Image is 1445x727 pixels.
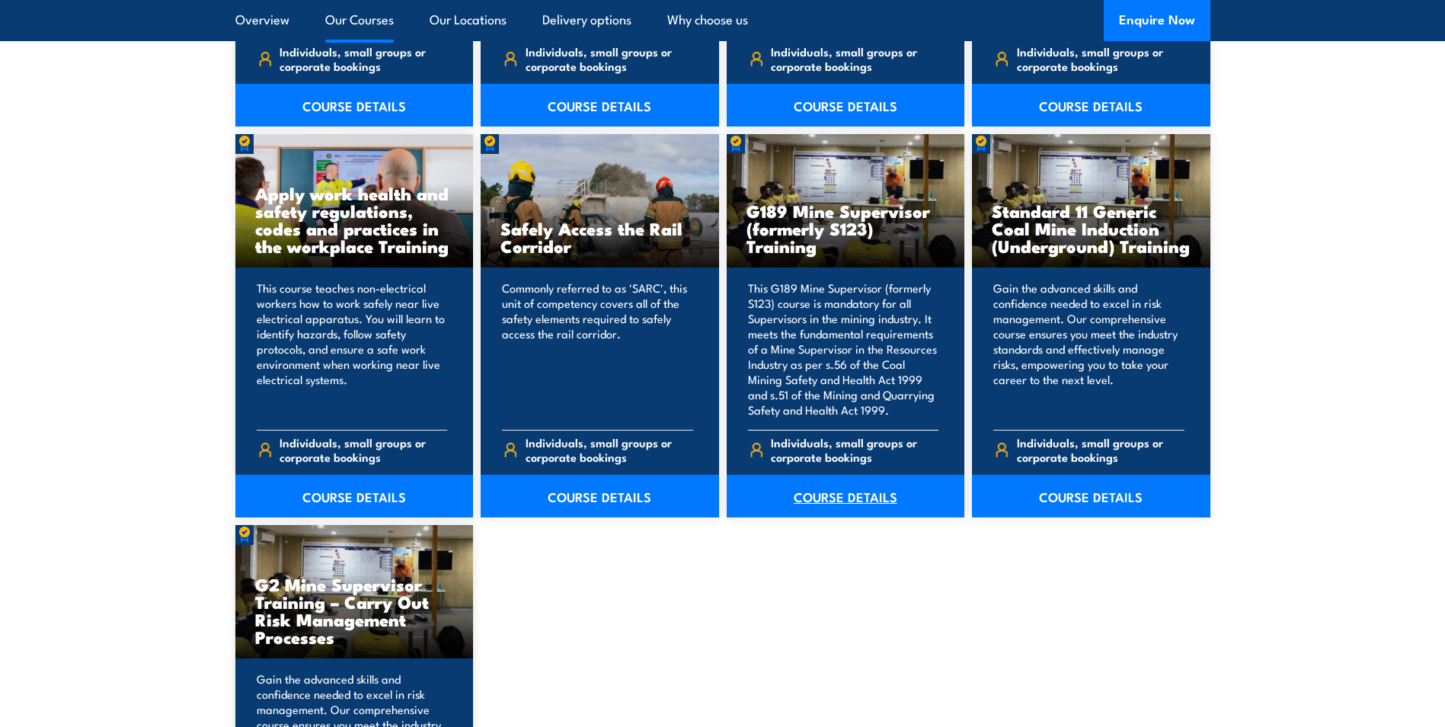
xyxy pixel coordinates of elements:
h3: G2 Mine Supervisor Training – Carry Out Risk Management Processes [255,575,454,645]
a: COURSE DETAILS [727,475,965,517]
p: This G189 Mine Supervisor (formerly S123) course is mandatory for all Supervisors in the mining i... [748,280,939,418]
span: Individuals, small groups or corporate bookings [280,435,447,464]
a: COURSE DETAILS [481,475,719,517]
span: Individuals, small groups or corporate bookings [280,44,447,73]
span: Individuals, small groups or corporate bookings [526,435,693,464]
a: COURSE DETAILS [481,84,719,127]
p: Gain the advanced skills and confidence needed to excel in risk management. Our comprehensive cou... [993,280,1184,418]
h3: Apply work health and safety regulations, codes and practices in the workplace Training [255,184,454,255]
p: This course teaches non-electrical workers how to work safely near live electrical apparatus. You... [257,280,448,418]
a: COURSE DETAILS [235,84,474,127]
a: COURSE DETAILS [972,84,1210,127]
a: COURSE DETAILS [727,84,965,127]
span: Individuals, small groups or corporate bookings [1017,435,1184,464]
p: Commonly referred to as 'SARC', this unit of competency covers all of the safety elements require... [502,280,693,418]
span: Individuals, small groups or corporate bookings [771,435,938,464]
span: Individuals, small groups or corporate bookings [526,44,693,73]
h3: G189 Mine Supervisor (formerly S123) Training [746,202,945,255]
span: Individuals, small groups or corporate bookings [1017,44,1184,73]
span: Individuals, small groups or corporate bookings [771,44,938,73]
h3: Safely Access the Rail Corridor [500,219,699,255]
a: COURSE DETAILS [972,475,1210,517]
a: COURSE DETAILS [235,475,474,517]
h3: Standard 11 Generic Coal Mine Induction (Underground) Training [992,202,1191,255]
